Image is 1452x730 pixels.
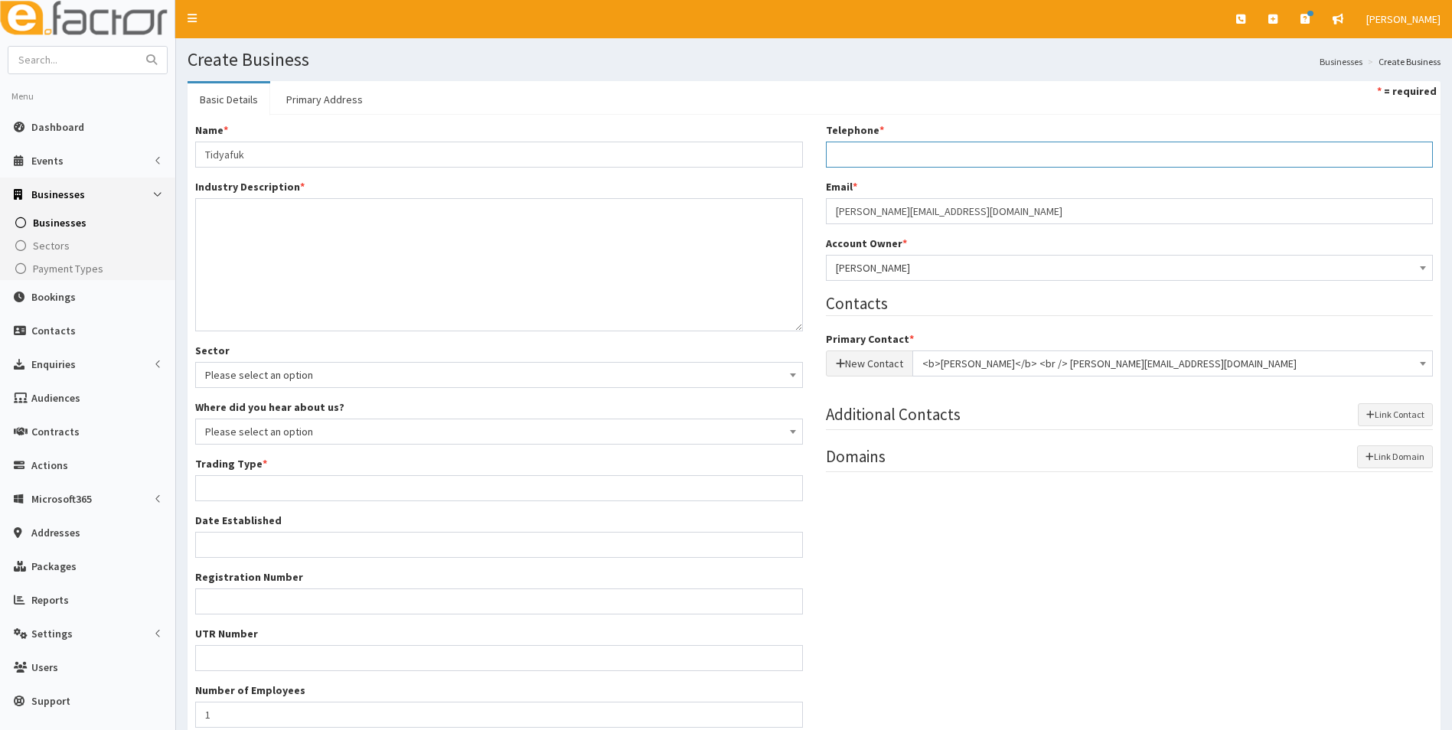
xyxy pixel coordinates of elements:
[826,403,1434,430] legend: Additional Contacts
[188,83,270,116] a: Basic Details
[826,292,1434,316] legend: Contacts
[195,513,282,528] label: Date Established
[4,257,175,280] a: Payment Types
[826,331,914,347] label: Primary Contact
[826,350,913,376] button: New Contact
[195,626,258,641] label: UTR Number
[922,353,1424,374] span: <b>Alison Fish</b> <br /> alison@tidyafuk.com
[188,50,1441,70] h1: Create Business
[826,445,1434,472] legend: Domains
[1358,403,1433,426] button: Link Contact
[33,216,86,230] span: Businesses
[31,357,76,371] span: Enquiries
[195,122,228,138] label: Name
[31,425,80,438] span: Contracts
[826,122,884,138] label: Telephone
[31,593,69,607] span: Reports
[33,262,103,275] span: Payment Types
[826,179,857,194] label: Email
[31,526,80,539] span: Addresses
[1320,55,1362,68] a: Businesses
[205,364,793,386] span: Please select an option
[31,187,85,201] span: Businesses
[31,694,70,708] span: Support
[195,179,305,194] label: Industry Description
[195,419,803,445] span: Please select an option
[31,627,73,640] span: Settings
[4,234,175,257] a: Sectors
[205,421,793,442] span: Please select an option
[912,350,1434,376] span: <b>Alison Fish</b> <br /> alison@tidyafuk.com
[826,255,1434,281] span: Laura Bradshaw
[195,399,344,415] label: Where did you hear about us?
[195,362,803,388] span: Please select an option
[836,257,1424,279] span: Laura Bradshaw
[8,47,137,73] input: Search...
[33,239,70,253] span: Sectors
[31,290,76,304] span: Bookings
[1357,445,1433,468] button: Link Domain
[1366,12,1441,26] span: [PERSON_NAME]
[31,492,92,506] span: Microsoft365
[31,154,64,168] span: Events
[274,83,375,116] a: Primary Address
[195,456,267,471] label: Trading Type
[195,683,305,698] label: Number of Employees
[31,559,77,573] span: Packages
[31,391,80,405] span: Audiences
[1384,84,1437,98] strong: = required
[195,343,230,358] label: Sector
[31,120,84,134] span: Dashboard
[4,211,175,234] a: Businesses
[31,660,58,674] span: Users
[195,569,303,585] label: Registration Number
[31,324,76,337] span: Contacts
[31,458,68,472] span: Actions
[1364,55,1441,68] li: Create Business
[826,236,907,251] label: Account Owner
